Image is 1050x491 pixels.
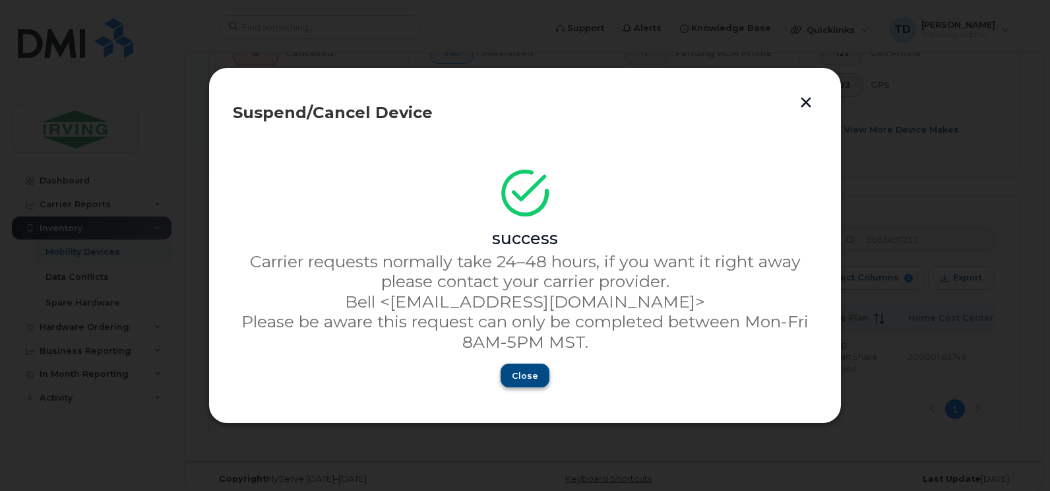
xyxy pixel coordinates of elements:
[233,105,817,121] div: Suspend/Cancel Device
[512,370,538,382] span: Close
[233,228,817,248] div: success
[233,311,817,352] p: Please be aware this request can only be completed between Mon-Fri 8AM-5PM MST.
[233,292,817,311] p: Bell <[EMAIL_ADDRESS][DOMAIN_NAME]>
[233,251,817,292] p: Carrier requests normally take 24–48 hours, if you want it right away please contact your carrier...
[501,364,549,387] button: Close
